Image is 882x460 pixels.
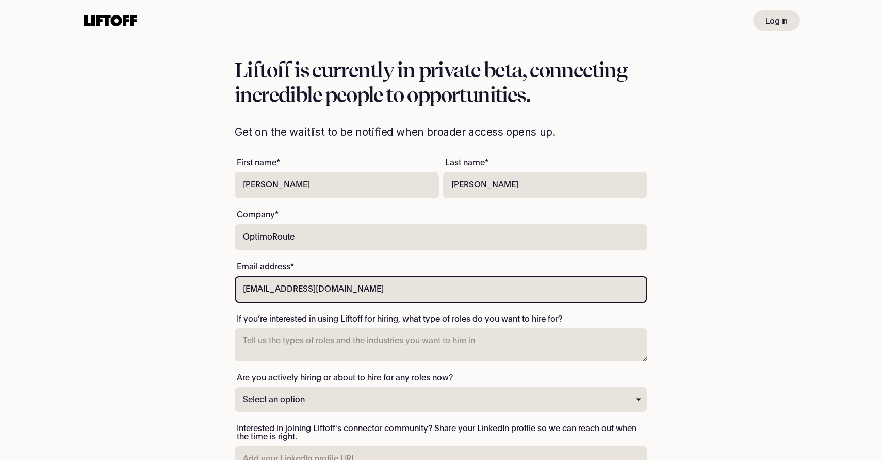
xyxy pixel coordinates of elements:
[443,156,491,169] label: Last name
[443,172,647,198] input: Doe
[235,156,282,169] label: First name
[235,276,647,303] input: jane@acme.com
[235,313,564,325] label: If you’re interested in using Liftoff for hiring, what type of roles do you want to hire for?
[235,372,455,384] label: Are you actively hiring or about to hire for any roles now?
[235,422,647,443] label: Interested in joining Liftoff's connector community? Share your LinkedIn profile so we can reach ...
[235,261,296,273] label: Email address
[235,58,647,107] h1: Liftoff is currently in private beta, connecting incredible people to opportunities.
[235,209,281,221] label: Company
[235,124,647,140] p: Get on the waitlist to be notified when broader access opens up.
[765,14,788,27] p: Log in
[235,172,439,198] input: Jane
[753,10,800,31] a: Log in
[235,224,647,250] input: Acme Studio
